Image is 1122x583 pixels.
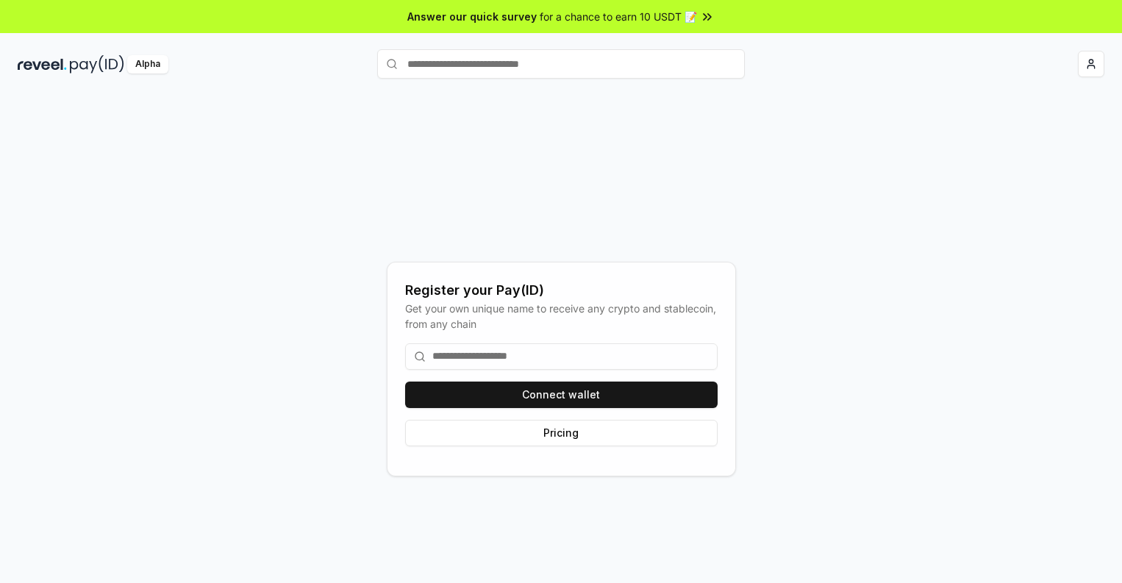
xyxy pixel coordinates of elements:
img: reveel_dark [18,55,67,74]
div: Alpha [127,55,168,74]
div: Register your Pay(ID) [405,280,718,301]
div: Get your own unique name to receive any crypto and stablecoin, from any chain [405,301,718,332]
button: Pricing [405,420,718,446]
img: pay_id [70,55,124,74]
button: Connect wallet [405,382,718,408]
span: Answer our quick survey [407,9,537,24]
span: for a chance to earn 10 USDT 📝 [540,9,697,24]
